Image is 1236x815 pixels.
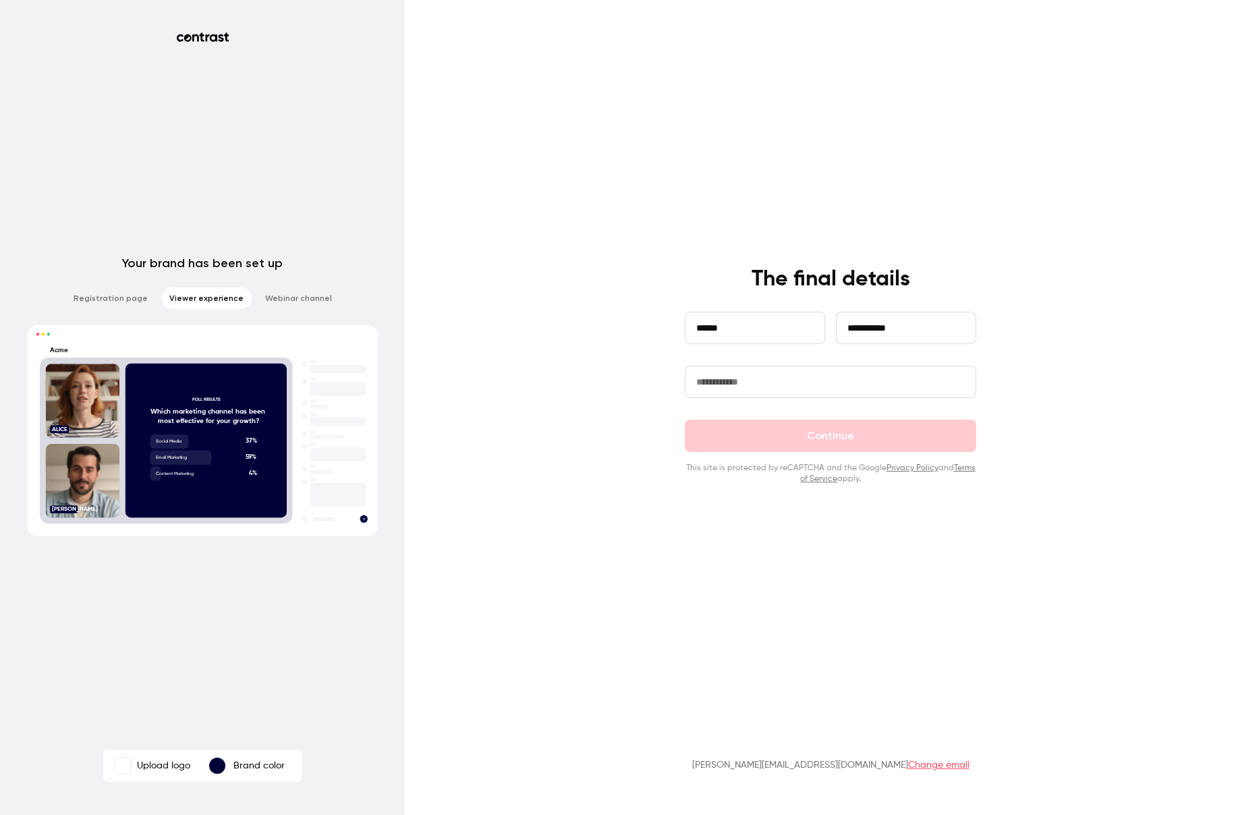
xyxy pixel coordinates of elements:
p: Brand color [233,759,285,772]
a: Privacy Policy [887,464,938,472]
p: Your brand has been set up [122,255,283,271]
label: AcmeUpload logo [106,752,198,779]
a: Change email [908,760,970,770]
h4: The final details [752,266,910,293]
li: Webinar channel [257,287,340,309]
p: This site is protected by reCAPTCHA and the Google and apply. [685,463,976,484]
li: Registration page [65,287,156,309]
p: [PERSON_NAME][EMAIL_ADDRESS][DOMAIN_NAME] [692,758,970,772]
img: Acme [115,758,131,774]
button: Brand color [198,752,300,779]
li: Viewer experience [161,287,252,309]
